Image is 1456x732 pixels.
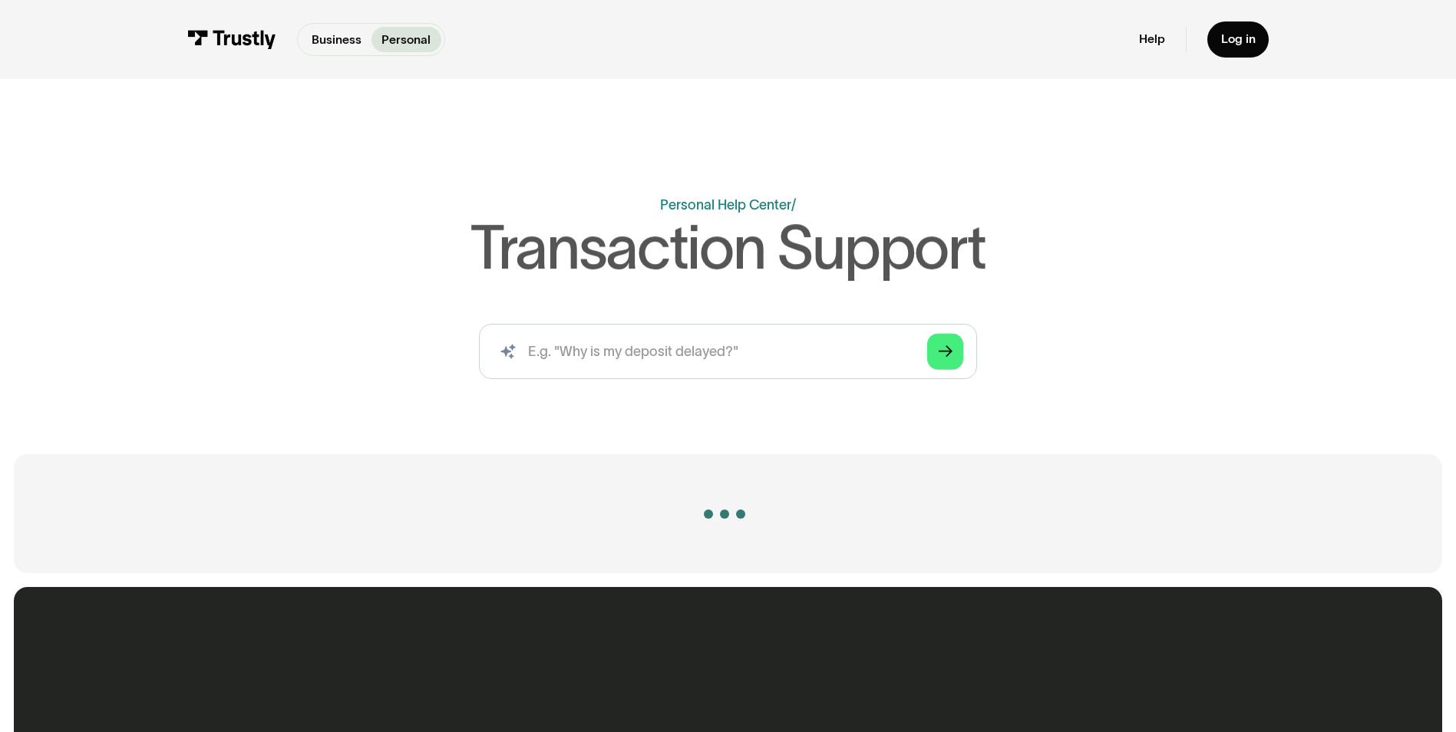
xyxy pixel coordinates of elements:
a: Personal [371,27,441,51]
a: Business [301,27,371,51]
p: Business [312,31,362,49]
div: Log in [1221,31,1256,47]
p: Personal [381,31,431,49]
h1: Transaction Support [470,218,985,278]
a: Personal Help Center [660,197,791,213]
a: Help [1139,31,1165,47]
div: / [791,197,796,213]
img: Trustly Logo [187,30,276,49]
a: Log in [1207,21,1269,58]
form: Search [479,324,977,379]
input: search [479,324,977,379]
